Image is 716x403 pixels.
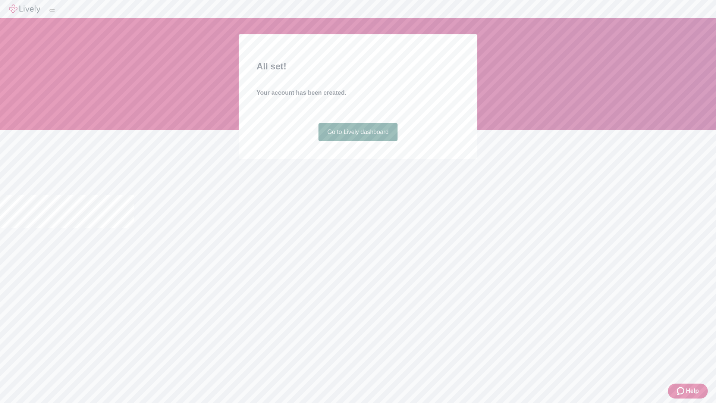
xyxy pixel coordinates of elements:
[318,123,398,141] a: Go to Lively dashboard
[257,60,459,73] h2: All set!
[677,387,686,396] svg: Zendesk support icon
[49,9,55,12] button: Log out
[686,387,699,396] span: Help
[668,384,708,399] button: Zendesk support iconHelp
[9,4,40,13] img: Lively
[257,88,459,97] h4: Your account has been created.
